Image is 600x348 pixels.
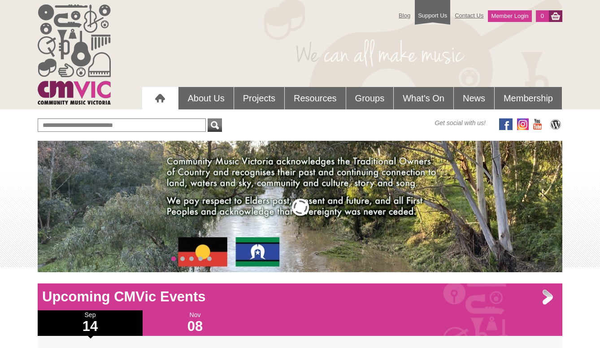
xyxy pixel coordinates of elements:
a: Membership [495,87,562,109]
a: Resources [285,87,346,109]
span: Get social with us! [435,118,486,127]
img: cmvic_logo.png [38,4,111,104]
a: What's On [394,87,453,109]
a: About Us [178,87,233,109]
a: Contact Us [450,8,488,23]
h1: 14 [38,319,143,334]
div: Sep [38,310,143,336]
a: Groups [346,87,394,109]
a: News [454,87,494,109]
h1: Upcoming CMVic Events [38,288,562,306]
a: Blog [394,8,415,23]
div: Nov [143,310,248,336]
img: icon-instagram.png [517,118,529,130]
h1: 08 [143,319,248,334]
a: Member Login [488,10,531,22]
img: CMVic Blog [549,118,562,130]
a: Projects [234,87,284,109]
a: 0 [536,10,549,22]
